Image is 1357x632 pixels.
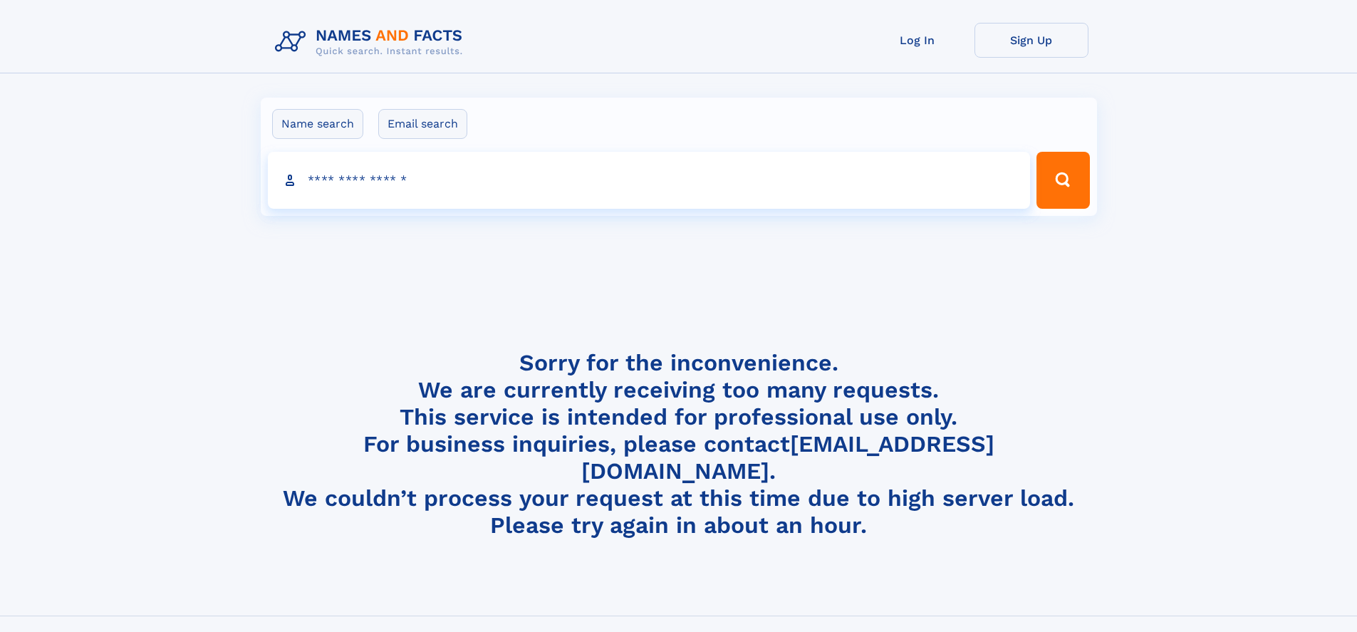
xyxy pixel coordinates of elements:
[1036,152,1089,209] button: Search Button
[269,23,474,61] img: Logo Names and Facts
[581,430,994,485] a: [EMAIL_ADDRESS][DOMAIN_NAME]
[974,23,1088,58] a: Sign Up
[861,23,974,58] a: Log In
[272,109,363,139] label: Name search
[268,152,1031,209] input: search input
[378,109,467,139] label: Email search
[269,349,1088,539] h4: Sorry for the inconvenience. We are currently receiving too many requests. This service is intend...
